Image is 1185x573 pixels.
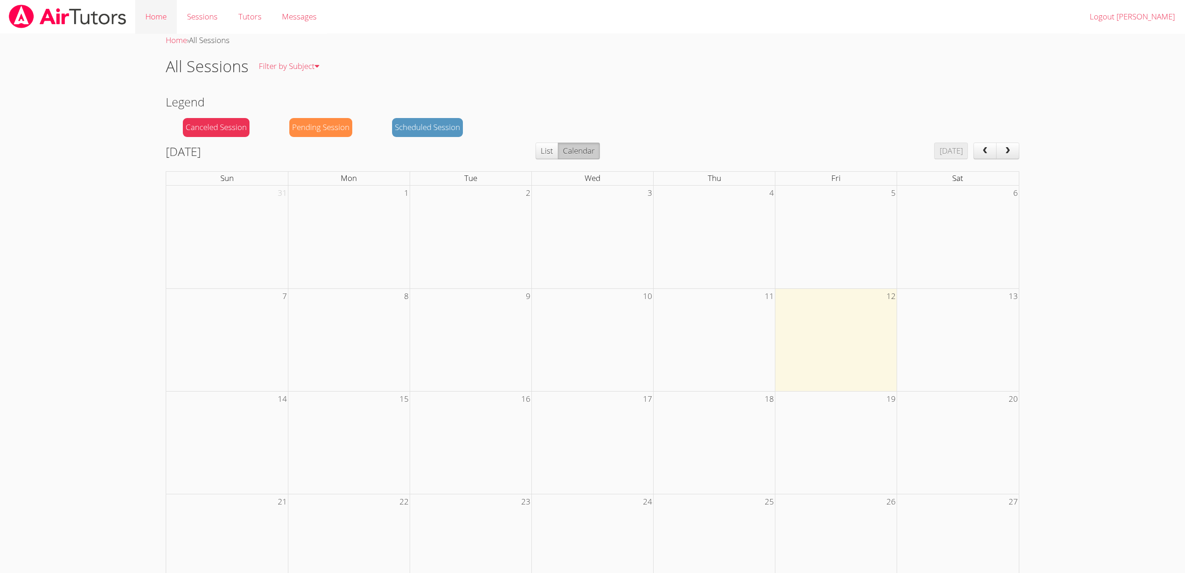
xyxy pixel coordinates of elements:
[220,173,234,183] span: Sun
[166,55,249,78] h1: All Sessions
[886,392,897,407] span: 19
[886,494,897,510] span: 26
[973,143,997,159] button: prev
[1012,186,1019,201] span: 6
[525,289,531,304] span: 9
[996,143,1019,159] button: next
[277,186,288,201] span: 31
[341,173,357,183] span: Mon
[585,173,600,183] span: Wed
[399,494,410,510] span: 22
[536,143,558,159] button: List
[768,186,775,201] span: 4
[952,173,963,183] span: Sat
[1008,289,1019,304] span: 13
[708,173,721,183] span: Thu
[166,93,1019,111] h2: Legend
[281,289,288,304] span: 7
[764,494,775,510] span: 25
[166,35,187,45] a: Home
[890,186,897,201] span: 5
[558,143,600,159] button: Calendar
[764,392,775,407] span: 18
[525,186,531,201] span: 2
[189,35,230,45] span: All Sessions
[642,392,653,407] span: 17
[642,289,653,304] span: 10
[282,11,317,22] span: Messages
[8,5,127,28] img: airtutors_banner-c4298cdbf04f3fff15de1276eac7730deb9818008684d7c2e4769d2f7ddbe033.png
[249,50,330,83] a: Filter by Subject
[289,118,352,137] div: Pending Session
[647,186,653,201] span: 3
[1008,494,1019,510] span: 27
[403,186,410,201] span: 1
[166,143,201,160] h2: [DATE]
[399,392,410,407] span: 15
[166,34,1019,47] div: ›
[934,143,967,159] button: [DATE]
[764,289,775,304] span: 11
[392,118,463,137] div: Scheduled Session
[520,392,531,407] span: 16
[520,494,531,510] span: 23
[277,392,288,407] span: 14
[886,289,897,304] span: 12
[464,173,477,183] span: Tue
[1008,392,1019,407] span: 20
[642,494,653,510] span: 24
[183,118,249,137] div: Canceled Session
[277,494,288,510] span: 21
[403,289,410,304] span: 8
[831,173,841,183] span: Fri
